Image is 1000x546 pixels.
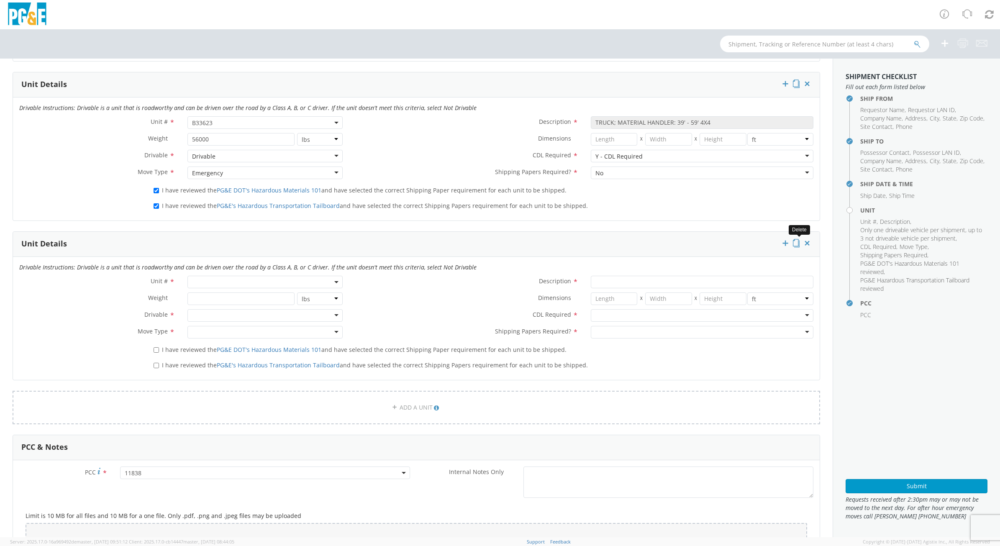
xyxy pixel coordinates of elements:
input: Width [645,133,692,146]
span: Move Type [138,168,168,176]
li: , [913,149,961,157]
span: master, [DATE] 08:44:05 [183,538,234,545]
span: City [930,114,939,122]
a: PG&E's Hazardous Transportation Tailboard [217,202,340,210]
input: I have reviewed thePG&E DOT's Hazardous Materials 101and have selected the correct Shipping Paper... [154,188,159,193]
span: PG&E DOT's Hazardous Materials 101 reviewed [860,259,959,276]
span: CDL Required [860,243,896,251]
li: , [860,123,894,131]
span: Server: 2025.17.0-16a969492de [10,538,128,545]
li: , [943,114,958,123]
span: Unit # [151,277,168,285]
a: PG&E DOT's Hazardous Materials 101 [217,186,321,194]
li: , [943,157,958,165]
input: I have reviewed thePG&E's Hazardous Transportation Tailboardand have selected the correct Shippin... [154,203,159,209]
span: Dimensions [538,134,571,142]
span: B33623 [192,119,338,127]
div: Y - CDL Required [595,152,643,161]
li: , [960,114,985,123]
span: Unit # [860,218,877,226]
span: 11838 [125,469,405,477]
div: Drivable [192,152,215,161]
span: Only one driveable vehicle per shipment, up to 3 not driveable vehicle per shipment [860,226,982,242]
span: Ship Date [860,192,886,200]
span: I have reviewed the and have selected the correct Shipping Papers requirement for each unit to be... [162,361,588,369]
h4: Unit [860,207,987,213]
span: Address [905,114,926,122]
input: Shipment, Tracking or Reference Number (at least 4 chars) [720,36,929,52]
img: pge-logo-06675f144f4cfa6a6814.png [6,3,48,27]
span: PG&E Hazardous Transportation Tailboard reviewed [860,276,969,292]
span: Address [905,157,926,165]
li: , [905,114,928,123]
li: , [960,157,985,165]
li: , [860,106,906,114]
span: CDL Required [533,151,571,159]
li: , [860,165,894,174]
li: , [860,149,911,157]
span: Zip Code [960,114,983,122]
div: Emergency [192,169,223,177]
span: Dimensions [538,294,571,302]
h3: Unit Details [21,80,67,89]
input: Height [700,292,746,305]
span: Shipping Papers Required? [495,168,571,176]
input: I have reviewed thePG&E DOT's Hazardous Materials 101and have selected the correct Shipping Paper... [154,347,159,353]
span: State [943,157,956,165]
span: Requestor LAN ID [908,106,955,114]
span: I have reviewed the and have selected the correct Shipping Paper requirement for each unit to be ... [162,346,567,354]
span: Shipping Papers Required [860,251,927,259]
button: Submit [846,479,987,493]
h4: Ship Date & Time [860,181,987,187]
i: Drivable Instructions: Drivable is a unit that is roadworthy and can be driven over the road by a... [19,263,477,271]
span: Weight [148,134,168,142]
span: Requests received after 2:30pm may or may not be moved to the next day. For after hour emergency ... [846,495,987,520]
li: , [860,251,928,259]
div: No [595,169,603,177]
span: Drop files here to upload [382,536,451,543]
li: , [880,218,911,226]
input: Length [591,292,638,305]
span: master, [DATE] 09:51:12 [77,538,128,545]
span: Unit # [151,118,168,126]
span: X [692,133,700,146]
span: City [930,157,939,165]
input: I have reviewed thePG&E's Hazardous Transportation Tailboardand have selected the correct Shippin... [154,363,159,368]
span: Site Contact [860,123,892,131]
a: ADD A UNIT [13,391,820,424]
a: PG&E DOT's Hazardous Materials 101 [217,346,321,354]
span: Requestor Name [860,106,905,114]
span: Possessor LAN ID [913,149,960,156]
span: Company Name [860,157,902,165]
input: Length [591,133,638,146]
span: I have reviewed the and have selected the correct Shipping Papers requirement for each unit to be... [162,202,588,210]
span: Client: 2025.17.0-cb14447 [129,538,234,545]
span: 11838 [120,467,410,479]
span: Copyright © [DATE]-[DATE] Agistix Inc., All Rights Reserved [863,538,990,545]
li: , [905,157,928,165]
span: Description [880,218,910,226]
span: Phone [896,165,913,173]
h3: Unit Details [21,240,67,248]
h4: PCC [860,300,987,306]
span: X [637,292,645,305]
span: Drivable [144,151,168,159]
li: , [860,157,903,165]
li: , [900,243,929,251]
h3: PCC & Notes [21,443,68,451]
li: , [860,259,985,276]
li: , [860,114,903,123]
span: CDL Required [533,310,571,318]
li: , [930,114,941,123]
i: Drivable Instructions: Drivable is a unit that is roadworthy and can be driven over the road by a... [19,104,477,112]
span: Shipping Papers Required? [495,327,571,335]
span: I have reviewed the and have selected the correct Shipping Paper requirement for each unit to be ... [162,186,567,194]
input: Height [700,133,746,146]
span: PCC [85,468,96,476]
span: Weight [148,294,168,302]
span: X [692,292,700,305]
h4: Ship To [860,138,987,144]
h5: Limit is 10 MB for all files and 10 MB for a one file. Only .pdf, .png and .jpeg files may be upl... [26,513,807,519]
span: Site Contact [860,165,892,173]
div: Delete [789,225,810,235]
